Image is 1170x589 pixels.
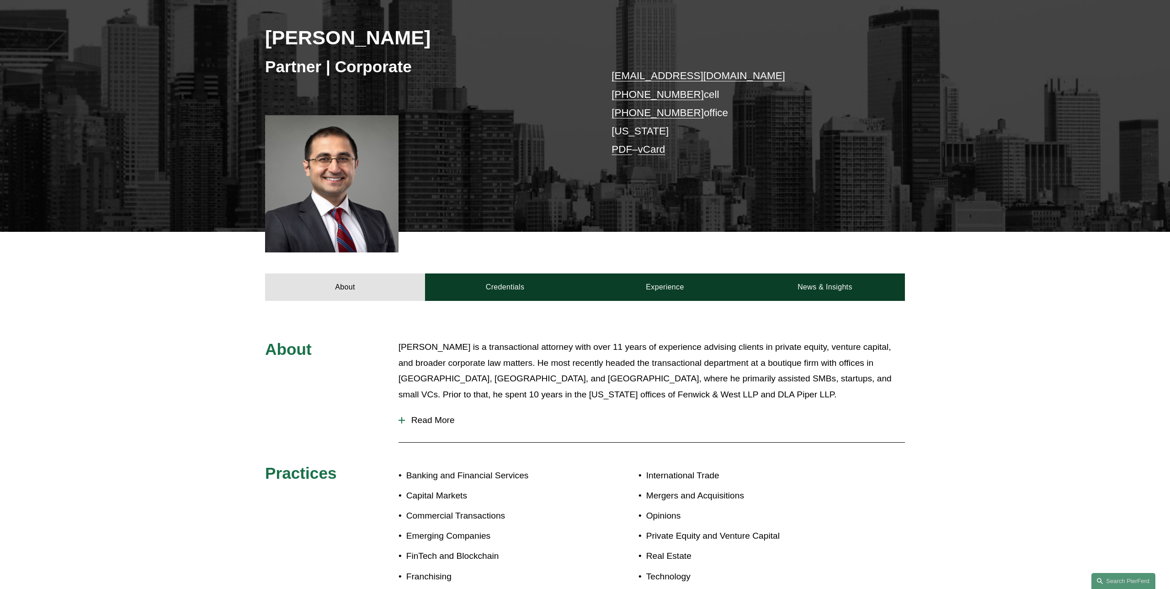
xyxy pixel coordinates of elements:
a: Experience [585,273,745,301]
p: Emerging Companies [406,528,585,544]
a: [EMAIL_ADDRESS][DOMAIN_NAME] [612,70,785,81]
a: Search this site [1091,573,1155,589]
a: PDF [612,144,632,155]
button: Read More [399,408,905,432]
span: Practices [265,464,337,482]
a: Credentials [425,273,585,301]
p: Technology [646,569,852,585]
p: Capital Markets [406,488,585,504]
p: Banking and Financial Services [406,468,585,484]
h2: [PERSON_NAME] [265,26,585,49]
p: International Trade [646,468,852,484]
a: [PHONE_NUMBER] [612,89,704,100]
p: Commercial Transactions [406,508,585,524]
span: About [265,340,312,358]
p: Private Equity and Venture Capital [646,528,852,544]
a: News & Insights [745,273,905,301]
p: Franchising [406,569,585,585]
p: [PERSON_NAME] is a transactional attorney with over 11 years of experience advising clients in pr... [399,339,905,402]
p: FinTech and Blockchain [406,548,585,564]
p: Opinions [646,508,852,524]
span: Read More [405,415,905,425]
p: cell office [US_STATE] – [612,67,878,159]
a: About [265,273,425,301]
a: [PHONE_NUMBER] [612,107,704,118]
a: vCard [638,144,665,155]
p: Real Estate [646,548,852,564]
p: Mergers and Acquisitions [646,488,852,504]
h3: Partner | Corporate [265,57,585,77]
